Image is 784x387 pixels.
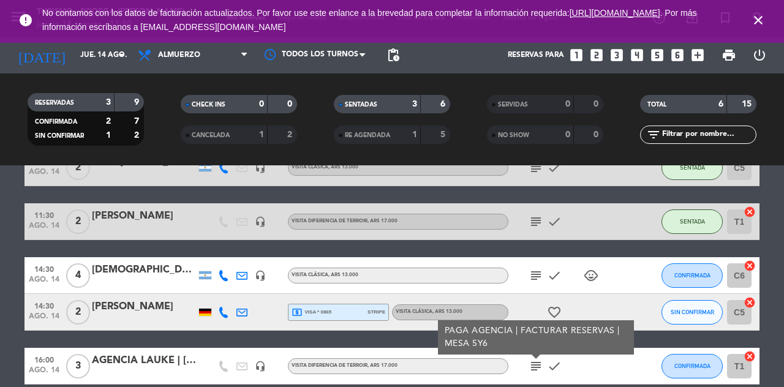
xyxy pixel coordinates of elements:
[744,260,756,272] i: cancel
[292,307,303,318] i: local_atm
[570,8,660,18] a: [URL][DOMAIN_NAME]
[292,307,331,318] span: visa * 0865
[594,130,601,139] strong: 0
[629,47,645,63] i: looks_4
[29,208,59,222] span: 11:30
[42,8,696,32] a: . Por más información escríbanos a [EMAIL_ADDRESS][DOMAIN_NAME]
[255,361,266,372] i: headset_mic
[134,131,141,140] strong: 2
[680,218,705,225] span: SENTADA
[565,130,570,139] strong: 0
[292,272,358,277] span: VISITA CLÁSICA
[742,100,754,108] strong: 15
[671,309,714,315] span: SIN CONFIRMAR
[29,366,59,380] span: ago. 14
[345,132,390,138] span: RE AGENDADA
[751,13,766,28] i: close
[547,305,562,320] i: favorite_border
[367,363,398,368] span: , ARS 17.000
[412,100,417,108] strong: 3
[584,268,598,283] i: child_care
[661,209,723,234] button: SENTADA
[508,51,564,59] span: Reservas para
[589,47,605,63] i: looks_two
[547,359,562,374] i: check
[529,214,543,229] i: subject
[674,363,710,369] span: CONFIRMADA
[547,214,562,229] i: check
[674,272,710,279] span: CONFIRMADA
[568,47,584,63] i: looks_one
[259,130,264,139] strong: 1
[255,162,266,173] i: headset_mic
[529,268,543,283] i: subject
[609,47,625,63] i: looks_3
[29,222,59,236] span: ago. 14
[292,219,398,224] span: VISITA DIFERENCIA DE TERROIR
[661,354,723,378] button: CONFIRMADA
[29,312,59,326] span: ago. 14
[744,350,756,363] i: cancel
[680,164,705,171] span: SENTADA
[498,132,529,138] span: NO SHOW
[594,100,601,108] strong: 0
[35,133,84,139] span: SIN CONFIRMAR
[647,102,666,108] span: TOTAL
[646,127,661,142] i: filter_list
[66,300,90,325] span: 2
[661,263,723,288] button: CONFIRMADA
[192,132,230,138] span: CANCELADA
[114,48,129,62] i: arrow_drop_down
[690,47,706,63] i: add_box
[432,309,462,314] span: , ARS 13.000
[292,165,358,170] span: VISITA CLÁSICA
[29,261,59,276] span: 14:30
[66,263,90,288] span: 4
[287,100,295,108] strong: 0
[718,100,723,108] strong: 6
[722,48,736,62] span: print
[547,268,562,283] i: check
[158,51,200,59] span: Almuerzo
[328,272,358,277] span: , ARS 13.000
[529,160,543,175] i: subject
[367,308,385,316] span: stripe
[9,42,74,69] i: [DATE]
[92,262,196,278] div: [DEMOGRAPHIC_DATA][PERSON_NAME]
[255,216,266,227] i: headset_mic
[66,209,90,234] span: 2
[661,156,723,180] button: SENTADA
[498,102,528,108] span: SERVIDAS
[29,276,59,290] span: ago. 14
[29,168,59,182] span: ago. 14
[134,98,141,107] strong: 9
[292,363,398,368] span: VISITA DIFERENCIA DE TERROIR
[42,8,696,32] span: No contamos con los datos de facturación actualizados. Por favor use este enlance a la brevedad p...
[259,100,264,108] strong: 0
[328,165,358,170] span: , ARS 13.000
[669,47,685,63] i: looks_6
[35,100,74,106] span: RESERVADAS
[66,354,90,378] span: 3
[192,102,225,108] span: CHECK INS
[445,325,628,350] div: PAGA AGENCIA | FACTURAR RESERVAS | MESA 5Y6
[529,359,543,374] i: subject
[367,219,398,224] span: , ARS 17.000
[744,296,756,309] i: cancel
[396,309,462,314] span: VISITA CLÁSICA
[255,270,266,281] i: headset_mic
[106,98,111,107] strong: 3
[92,208,196,224] div: [PERSON_NAME]
[386,48,401,62] span: pending_actions
[345,102,377,108] span: SENTADAS
[440,130,448,139] strong: 5
[744,206,756,218] i: cancel
[752,48,767,62] i: power_settings_new
[134,117,141,126] strong: 7
[661,300,723,325] button: SIN CONFIRMAR
[661,128,756,141] input: Filtrar por nombre...
[35,119,77,125] span: CONFIRMADA
[565,100,570,108] strong: 0
[92,353,196,369] div: AGENCIA LAUKE | [PERSON_NAME] Arando [PERSON_NAME]
[287,130,295,139] strong: 2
